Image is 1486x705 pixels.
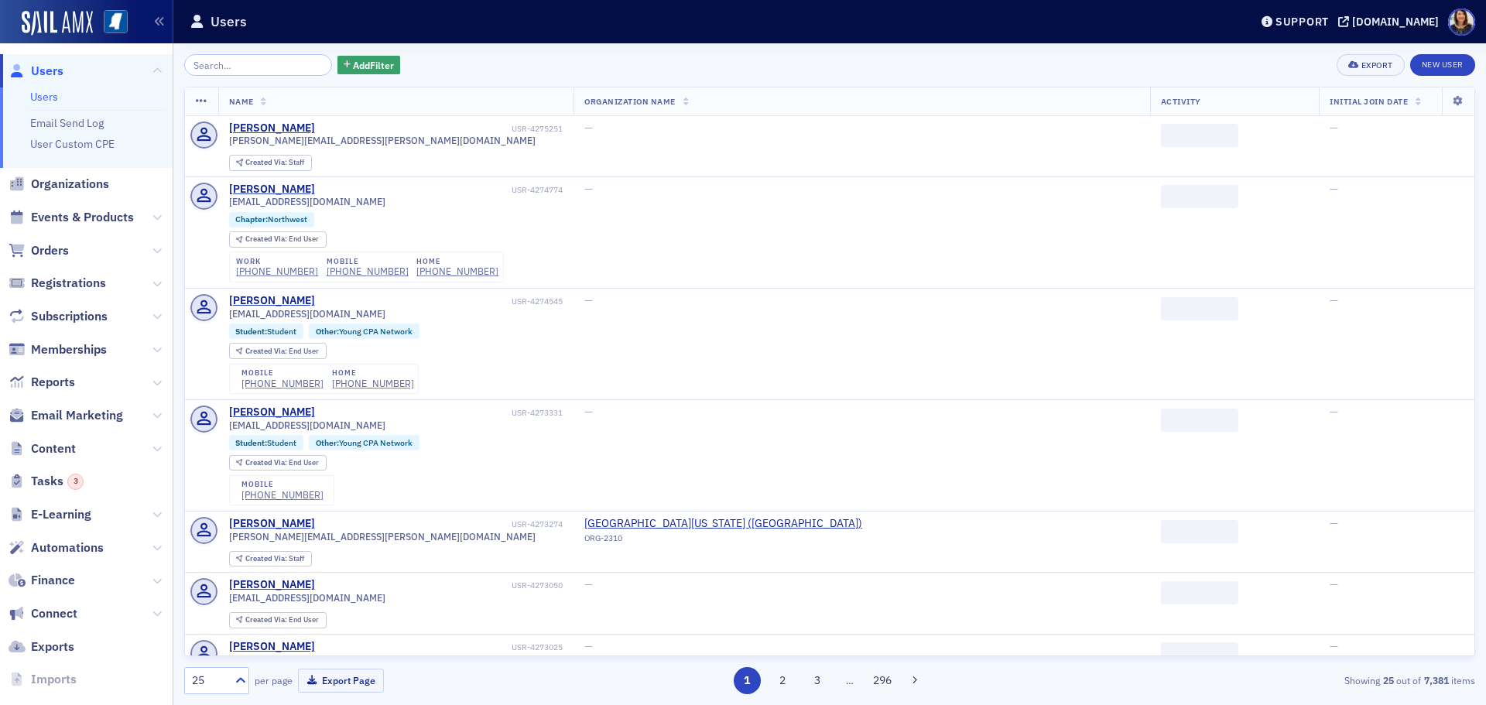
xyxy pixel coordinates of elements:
[245,614,289,625] span: Created Via :
[245,457,289,467] span: Created Via :
[317,124,563,134] div: USR-4275251
[229,121,315,135] a: [PERSON_NAME]
[9,440,76,457] a: Content
[236,257,318,266] div: work
[1056,673,1475,687] div: Showing out of items
[245,346,289,356] span: Created Via :
[337,56,401,75] button: AddFilter
[22,11,93,36] img: SailAMX
[1161,409,1238,432] span: ‌
[9,638,74,655] a: Exports
[184,54,332,76] input: Search…
[192,672,226,689] div: 25
[229,231,327,248] div: Created Via: End User
[1448,9,1475,36] span: Profile
[769,667,796,694] button: 2
[1330,121,1338,135] span: —
[9,374,75,391] a: Reports
[31,671,77,688] span: Imports
[584,182,593,196] span: —
[235,438,296,448] a: Student:Student
[235,326,267,337] span: Student :
[229,155,312,171] div: Created Via: Staff
[229,455,327,471] div: Created Via: End User
[1161,581,1238,604] span: ‌
[327,265,409,277] a: [PHONE_NUMBER]
[245,347,319,356] div: End User
[317,642,563,652] div: USR-4273025
[31,63,63,80] span: Users
[236,265,318,277] a: [PHONE_NUMBER]
[67,474,84,490] div: 3
[1352,15,1439,29] div: [DOMAIN_NAME]
[229,435,304,450] div: Student:
[309,435,419,450] div: Other:
[1161,297,1238,320] span: ‌
[1161,96,1201,107] span: Activity
[584,517,862,531] span: University of Southern Mississippi (Hattiesburg)
[229,531,536,542] span: [PERSON_NAME][EMAIL_ADDRESS][PERSON_NAME][DOMAIN_NAME]
[245,159,304,167] div: Staff
[9,407,123,424] a: Email Marketing
[317,519,563,529] div: USR-4273274
[9,506,91,523] a: E-Learning
[31,407,123,424] span: Email Marketing
[317,580,563,590] div: USR-4273050
[1161,185,1238,208] span: ‌
[235,437,267,448] span: Student :
[229,578,315,592] a: [PERSON_NAME]
[235,214,268,224] span: Chapter :
[229,612,327,628] div: Created Via: End User
[229,294,315,308] a: [PERSON_NAME]
[31,638,74,655] span: Exports
[229,135,536,146] span: [PERSON_NAME][EMAIL_ADDRESS][PERSON_NAME][DOMAIN_NAME]
[9,176,109,193] a: Organizations
[245,553,289,563] span: Created Via :
[229,653,385,665] span: [EMAIL_ADDRESS][DOMAIN_NAME]
[31,539,104,556] span: Automations
[30,116,104,130] a: Email Send Log
[229,640,315,654] a: [PERSON_NAME]
[229,343,327,359] div: Created Via: End User
[316,326,339,337] span: Other :
[229,96,254,107] span: Name
[9,341,107,358] a: Memberships
[298,669,384,693] button: Export Page
[584,639,593,653] span: —
[869,667,896,694] button: 296
[1330,293,1338,307] span: —
[229,406,315,419] a: [PERSON_NAME]
[31,209,134,226] span: Events & Products
[584,405,593,419] span: —
[309,323,419,339] div: Other:
[9,209,134,226] a: Events & Products
[245,616,319,625] div: End User
[1330,577,1338,591] span: —
[1361,61,1393,70] div: Export
[241,489,324,501] a: [PHONE_NUMBER]
[9,605,77,622] a: Connect
[229,517,315,531] a: [PERSON_NAME]
[9,671,77,688] a: Imports
[245,234,289,244] span: Created Via :
[316,437,339,448] span: Other :
[30,90,58,104] a: Users
[229,183,315,197] a: [PERSON_NAME]
[1330,182,1338,196] span: —
[31,473,84,490] span: Tasks
[317,408,563,418] div: USR-4273331
[316,327,413,337] a: Other:Young CPA Network
[31,440,76,457] span: Content
[584,293,593,307] span: —
[9,572,75,589] a: Finance
[229,323,304,339] div: Student:
[93,10,128,36] a: View Homepage
[1161,642,1238,666] span: ‌
[332,378,414,389] a: [PHONE_NUMBER]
